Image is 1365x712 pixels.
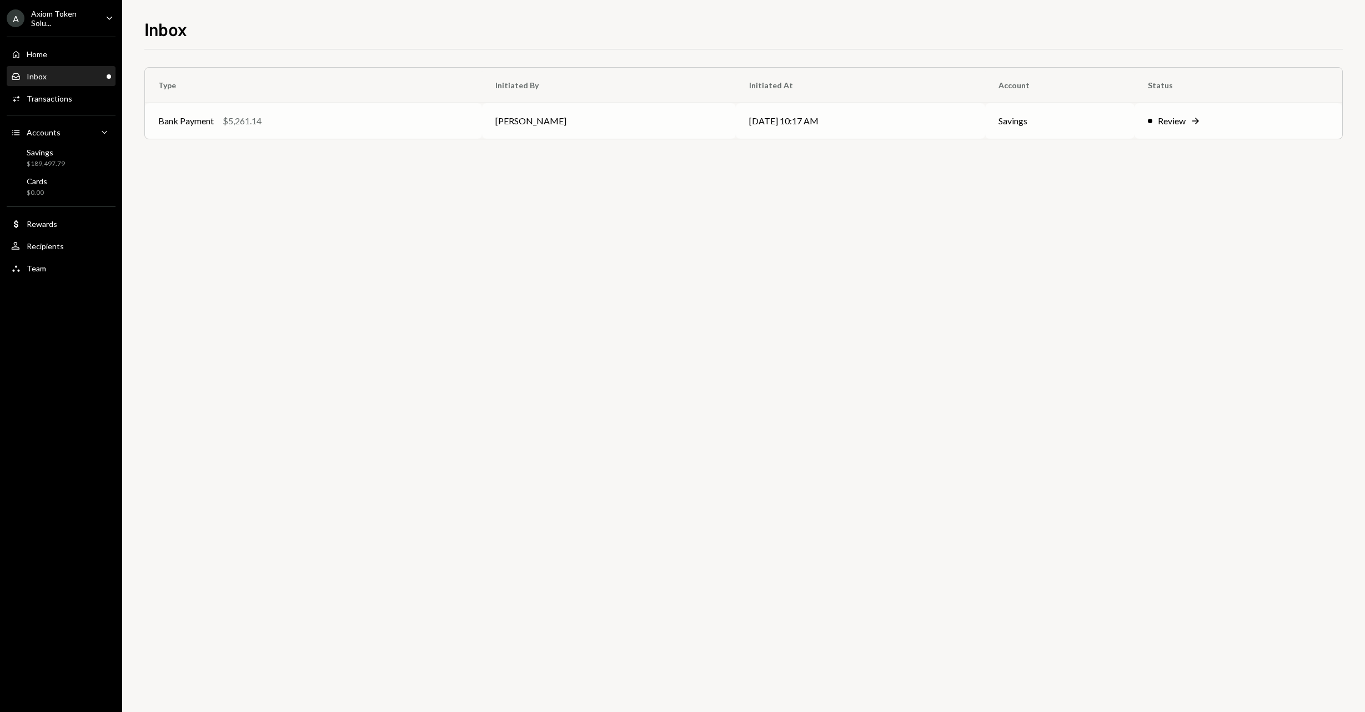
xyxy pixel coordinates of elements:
[7,88,116,108] a: Transactions
[158,114,214,128] div: Bank Payment
[7,9,24,27] div: A
[27,128,61,137] div: Accounts
[144,18,187,40] h1: Inbox
[27,241,64,251] div: Recipients
[27,176,47,186] div: Cards
[7,214,116,234] a: Rewards
[7,173,116,200] a: Cards$0.00
[27,49,47,59] div: Home
[27,72,47,81] div: Inbox
[7,144,116,171] a: Savings$189,497.79
[7,44,116,64] a: Home
[27,148,65,157] div: Savings
[27,188,47,198] div: $0.00
[27,219,57,229] div: Rewards
[31,9,97,28] div: Axiom Token Solu...
[27,94,72,103] div: Transactions
[736,68,985,103] th: Initiated At
[27,264,46,273] div: Team
[7,66,116,86] a: Inbox
[985,68,1135,103] th: Account
[736,103,985,139] td: [DATE] 10:17 AM
[1135,68,1342,103] th: Status
[145,68,482,103] th: Type
[7,258,116,278] a: Team
[482,68,736,103] th: Initiated By
[27,159,65,169] div: $189,497.79
[7,122,116,142] a: Accounts
[985,103,1135,139] td: Savings
[482,103,736,139] td: [PERSON_NAME]
[1158,114,1186,128] div: Review
[7,236,116,256] a: Recipients
[223,114,262,128] div: $5,261.14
